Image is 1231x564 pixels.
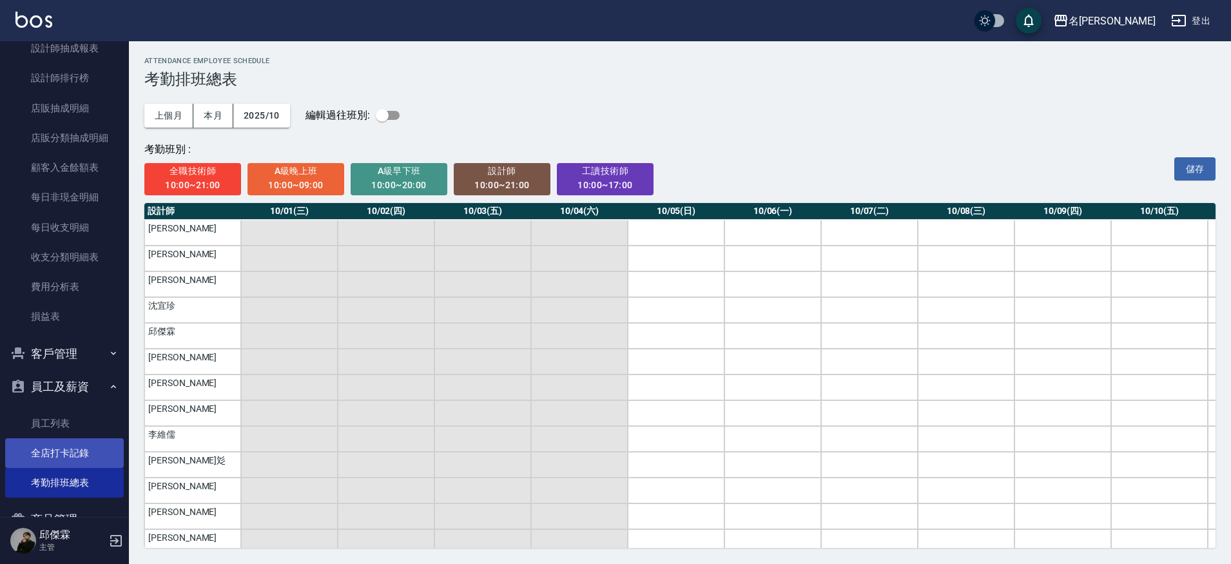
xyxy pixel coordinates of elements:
button: 上個月 [144,104,193,128]
a: 設計師排行榜 [5,63,124,93]
th: 10/10(五) [1111,203,1208,220]
td: [PERSON_NAME] [144,349,241,374]
button: 全職技術師10:00~21:00 [144,163,241,195]
div: 10:00~17:00 [566,177,645,193]
td: [PERSON_NAME] [144,271,241,297]
div: 10:00~20:00 [360,177,439,193]
td: [PERSON_NAME] [144,529,241,555]
img: Person [10,528,36,554]
button: 名[PERSON_NAME] [1048,8,1161,34]
p: 編輯過往班別: [305,103,407,128]
td: 李維儒 [144,426,241,452]
td: [PERSON_NAME] [144,400,241,426]
span: A級早下班 [360,163,439,179]
button: 工讀技術師10:00~17:00 [557,163,654,195]
button: 員工及薪資 [5,370,124,404]
a: 考勤排班總表 [5,468,124,498]
span: A級晚上班 [257,163,336,179]
h2: ATTENDANCE EMPLOYEE SCHEDULE [144,57,1216,65]
th: 10/02(四) [338,203,434,220]
th: 10/07(二) [821,203,918,220]
a: 全店打卡記錄 [5,438,124,468]
th: 設計師 [144,203,241,220]
a: 損益表 [5,302,124,331]
td: 邱傑霖 [144,323,241,349]
div: 名[PERSON_NAME] [1069,13,1156,29]
div: 10:00~21:00 [153,177,233,193]
img: Logo [15,12,52,28]
a: 費用分析表 [5,272,124,302]
td: [PERSON_NAME] [144,220,241,246]
button: 設計師10:00~21:00 [454,163,550,195]
button: 本月 [193,104,233,128]
td: [PERSON_NAME] [144,478,241,503]
th: 10/01(三) [241,203,338,220]
td: [PERSON_NAME] [144,374,241,400]
div: 10:00~09:00 [257,177,336,193]
a: 員工列表 [5,409,124,438]
td: [PERSON_NAME] [144,246,241,271]
a: 每日收支明細 [5,213,124,242]
button: save [1016,8,1042,34]
p: 主管 [39,541,105,553]
div: 考勤班別 : [144,143,1113,157]
th: 10/04(六) [531,203,628,220]
th: 10/08(三) [918,203,1014,220]
th: 10/06(一) [724,203,821,220]
button: 登出 [1166,9,1216,33]
button: 客戶管理 [5,337,124,371]
a: 店販分類抽成明細 [5,123,124,153]
a: 顧客入金餘額表 [5,153,124,182]
button: 儲存 [1174,157,1216,181]
button: 2025/10 [233,104,290,128]
span: 全職技術師 [153,163,233,179]
a: 店販抽成明細 [5,93,124,123]
button: A級早下班10:00~20:00 [351,163,447,195]
button: A級晚上班10:00~09:00 [247,163,344,195]
a: 每日非現金明細 [5,182,124,212]
td: [PERSON_NAME] [144,503,241,529]
th: 10/05(日) [628,203,724,220]
a: 收支分類明細表 [5,242,124,272]
td: 沈宜珍 [144,297,241,323]
th: 10/09(四) [1014,203,1111,220]
th: 10/03(五) [434,203,531,220]
button: 商品管理 [5,503,124,536]
h5: 邱傑霖 [39,529,105,541]
a: 設計師抽成報表 [5,34,124,63]
h3: 考勤排班總表 [144,70,1216,88]
div: 10:00~21:00 [463,177,542,193]
span: 工讀技術師 [566,163,645,179]
span: 設計師 [463,163,542,179]
td: [PERSON_NAME]彣 [144,452,241,478]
